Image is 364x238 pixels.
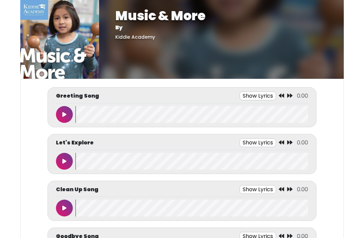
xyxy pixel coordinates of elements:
[297,185,308,193] span: 0.00
[240,138,276,147] button: Show Lyrics
[297,92,308,100] span: 0.00
[297,139,308,146] span: 0.00
[115,34,328,40] h5: Kiddie Academy
[56,92,99,100] p: Greeting Song
[115,24,328,32] p: By
[115,8,328,24] h1: Music & More
[56,185,98,194] p: Clean Up Song
[240,185,276,194] button: Show Lyrics
[56,139,94,147] p: Let's Explore
[240,92,276,100] button: Show Lyrics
